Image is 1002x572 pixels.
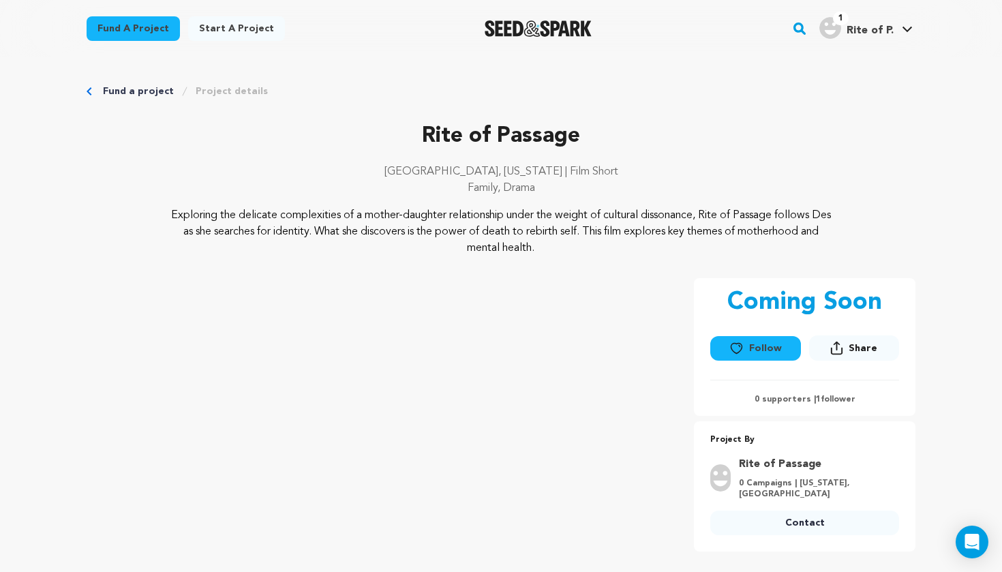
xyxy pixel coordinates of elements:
[816,395,821,404] span: 1
[103,85,174,98] a: Fund a project
[485,20,592,37] img: Seed&Spark Logo Dark Mode
[710,464,731,492] img: user.png
[819,17,894,39] div: Rite of P.'s Profile
[727,289,882,316] p: Coming Soon
[710,432,899,448] p: Project By
[196,85,268,98] a: Project details
[710,336,800,361] button: Follow
[847,25,894,36] span: Rite of P.
[849,342,877,355] span: Share
[739,478,891,500] p: 0 Campaigns | [US_STATE], [GEOGRAPHIC_DATA]
[817,14,915,43] span: Rite of P.'s Profile
[710,394,899,405] p: 0 supporters | follower
[739,456,891,472] a: Goto Rite of Passage profile
[710,511,899,535] a: Contact
[809,335,899,366] span: Share
[485,20,592,37] a: Seed&Spark Homepage
[956,526,988,558] div: Open Intercom Messenger
[809,335,899,361] button: Share
[833,12,849,25] span: 1
[819,17,841,39] img: user.png
[87,85,915,98] div: Breadcrumb
[87,164,915,180] p: [GEOGRAPHIC_DATA], [US_STATE] | Film Short
[170,207,833,256] p: Exploring the delicate complexities of a mother-daughter relationship under the weight of cultura...
[87,16,180,41] a: Fund a project
[817,14,915,39] a: Rite of P.'s Profile
[188,16,285,41] a: Start a project
[87,120,915,153] p: Rite of Passage
[87,180,915,196] p: Family, Drama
